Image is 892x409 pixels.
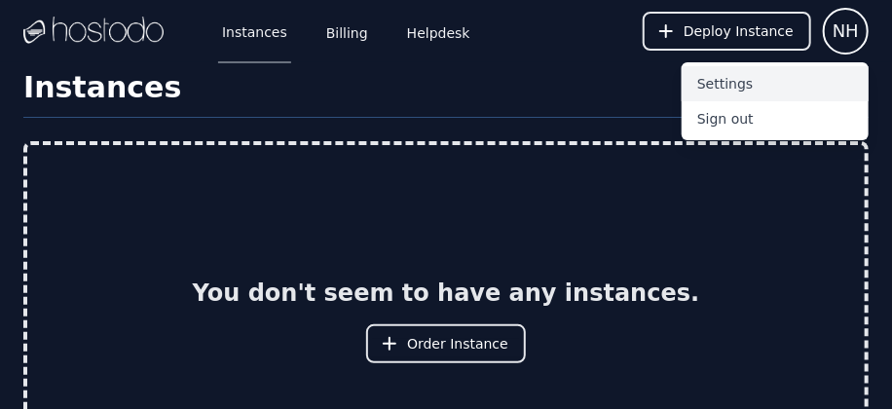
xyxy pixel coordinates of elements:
[833,18,859,45] span: NH
[682,101,869,136] button: Sign out
[23,70,869,118] h1: Instances
[193,278,700,309] h2: You don't seem to have any instances.
[407,334,508,353] span: Order Instance
[643,12,811,51] button: Deploy Instance
[684,21,794,41] span: Deploy Instance
[823,8,869,55] button: User menu
[682,66,869,101] button: Settings
[23,17,164,46] img: Logo
[366,324,526,363] button: Order Instance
